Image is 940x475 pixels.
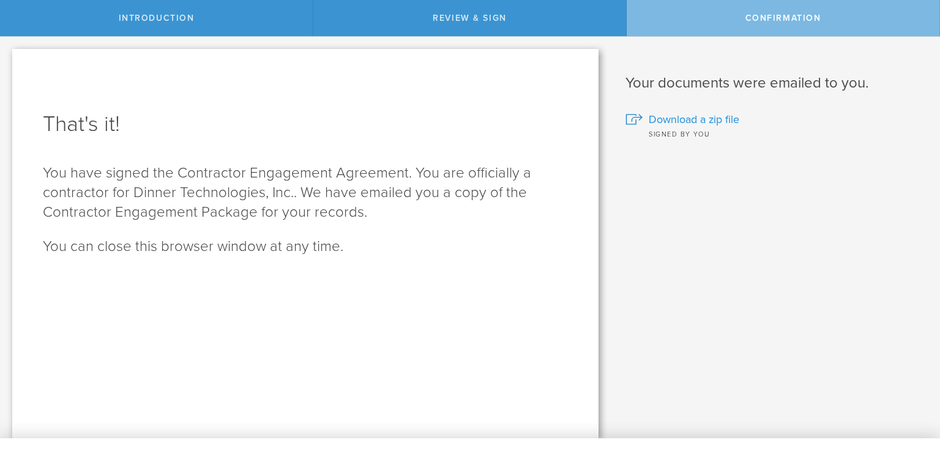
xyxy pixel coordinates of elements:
h1: That's it! [43,110,568,139]
div: Signed by you [625,127,922,140]
h1: Your documents were emailed to you. [625,73,922,93]
span: Download a zip file [649,111,739,127]
span: Confirmation [745,13,821,23]
p: You can close this browser window at any time. [43,237,568,256]
p: You have signed the Contractor Engagement Agreement. You are officially a contractor for Dinner T... [43,163,568,222]
span: Introduction [119,13,195,23]
span: Review & sign [433,13,507,23]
